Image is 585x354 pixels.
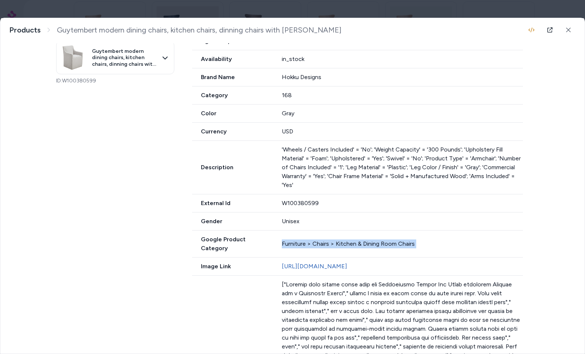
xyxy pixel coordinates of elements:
[282,73,523,82] div: Hokku Designs
[9,25,342,35] nav: breadcrumb
[282,199,523,208] div: W100380599
[282,145,523,190] p: 'Wheels / Casters Included' = 'No'; 'Weight Capacity' = '300 Pounds'; 'Upholstery Fill Material' ...
[282,109,523,118] div: Gray
[56,77,174,85] p: ID: W100380599
[282,91,523,100] div: 168
[192,91,273,100] span: Category
[282,55,523,64] div: in_stock
[282,239,523,248] div: Furniture > Chairs > Kitchen & Dining Room Chairs
[192,127,273,136] span: Currency
[9,25,41,35] a: Products
[192,73,273,82] span: Brand Name
[282,127,523,136] div: USD
[192,262,273,271] span: Image Link
[192,109,273,118] span: Color
[282,217,523,226] div: Unisex
[192,217,273,226] span: Gender
[57,25,342,35] span: Guytembert modern dining chairs, kitchen chairs, dinning chairs with [PERSON_NAME]
[192,55,273,64] span: Availability
[92,48,158,68] span: Guytembert modern dining chairs, kitchen chairs, dinning chairs with [PERSON_NAME]
[192,163,273,172] span: Description
[192,199,273,208] span: External Id
[192,235,273,253] span: Google Product Category
[282,263,347,270] a: [URL][DOMAIN_NAME]
[58,43,88,72] img: .jpg
[56,41,174,74] button: Guytembert modern dining chairs, kitchen chairs, dinning chairs with [PERSON_NAME]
